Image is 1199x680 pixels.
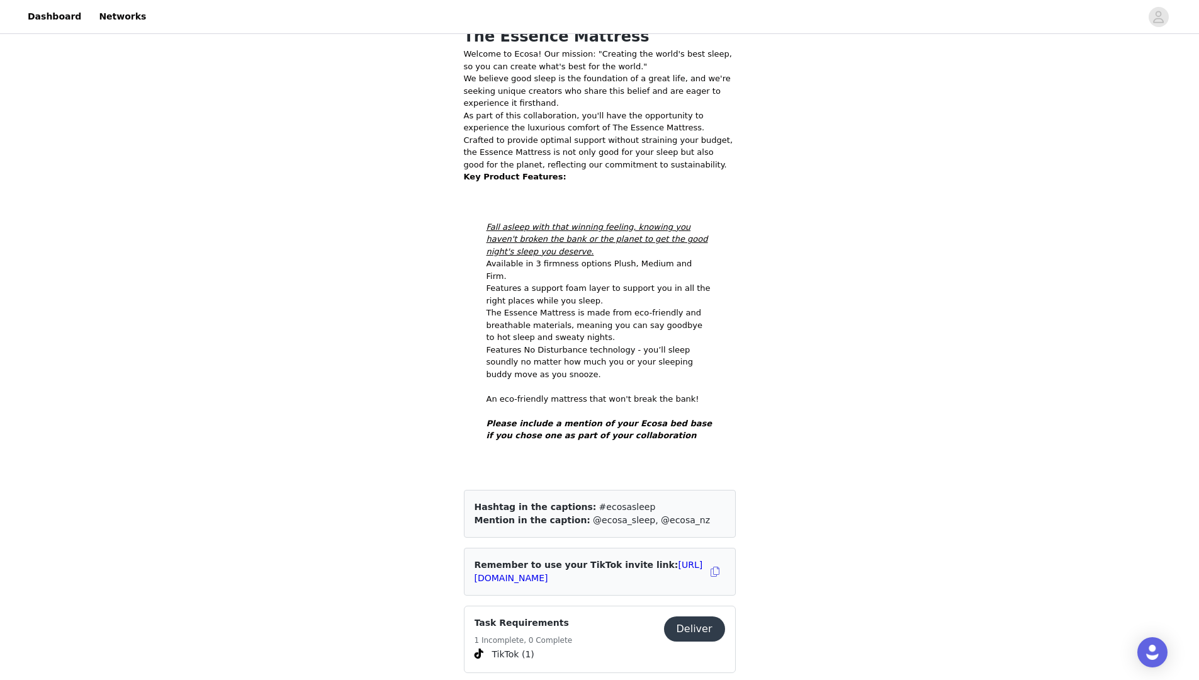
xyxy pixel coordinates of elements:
span: TikTok (1) [492,648,534,661]
div: Features No Disturbance technology - you’ll sleep soundly no matter how much you or your sleeping... [487,344,713,381]
span: #ecosasleep [599,502,656,512]
p: Features a support foam layer to support you in all the right places while you sleep. [487,282,713,307]
span: Mention in the caption: [475,515,590,525]
p: Welcome to Ecosa! Our mission: "Creating the world's best sleep, so you can create what's best fo... [464,48,736,72]
p: The Essence Mattress is made from eco-friendly and breathable materials, meaning you can say good... [487,307,713,344]
div: avatar [1152,7,1164,27]
div: An eco-friendly mattress that won't break the bank! [487,393,713,405]
a: Networks [91,3,154,31]
p: We believe good sleep is the foundation of a great life, and we're seeking unique creators who sh... [464,72,736,110]
a: [URL][DOMAIN_NAME] [475,560,703,583]
h4: Task Requirements [475,616,573,630]
span: Hashtag in the captions: [475,502,597,512]
div: Open Intercom Messenger [1137,637,1168,667]
em: Please include a mention of your Ecosa bed base if you chose one as part of your collaboration [487,419,712,441]
p: As part of this collaboration, you'll have the opportunity to experience the luxurious comfort of... [464,110,736,171]
a: Dashboard [20,3,89,31]
p: Available in 3 firmness options Plush, Medium and Firm. [487,258,713,282]
span: @ecosa_sleep, @ecosa_nz [593,515,710,525]
button: Deliver [664,616,725,642]
div: Task Requirements [464,606,736,673]
em: Fall asleep with that winning feeling, knowing you haven't broken the bank or the planet to get t... [487,222,708,256]
div: Page 3 [464,183,736,480]
strong: Key Product Features: [464,172,566,181]
h5: 1 Incomplete, 0 Complete [475,635,573,646]
h1: The Essence Mattress [464,25,736,48]
span: Remember to use your TikTok invite link: [475,560,703,583]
